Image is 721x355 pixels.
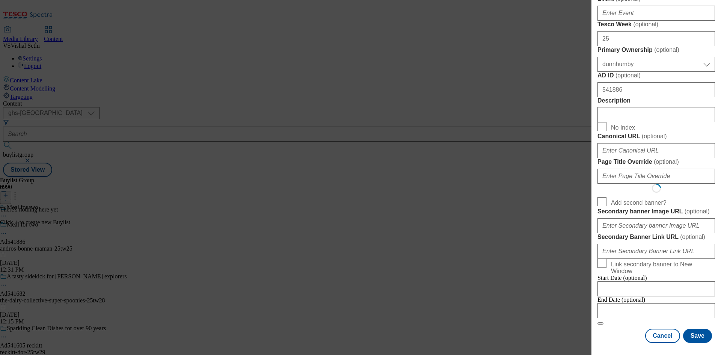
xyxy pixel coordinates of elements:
[597,133,715,140] label: Canonical URL
[597,6,715,21] input: Enter Event
[597,281,715,296] input: Enter Date
[642,133,667,139] span: ( optional )
[633,21,658,27] span: ( optional )
[685,208,710,215] span: ( optional )
[597,275,647,281] span: Start Date (optional)
[597,233,715,241] label: Secondary Banner Link URL
[597,143,715,158] input: Enter Canonical URL
[597,107,715,122] input: Enter Description
[597,46,715,54] label: Primary Ownership
[615,72,641,79] span: ( optional )
[597,82,715,97] input: Enter AD ID
[654,159,679,165] span: ( optional )
[597,169,715,184] input: Enter Page Title Override
[680,234,705,240] span: ( optional )
[597,21,715,28] label: Tesco Week
[611,261,712,275] span: Link secondary banner to New Window
[597,158,715,166] label: Page Title Override
[597,31,715,46] input: Enter Tesco Week
[683,329,712,343] button: Save
[645,329,680,343] button: Cancel
[597,303,715,318] input: Enter Date
[597,97,715,104] label: Description
[597,218,715,233] input: Enter Secondary banner Image URL
[597,208,715,215] label: Secondary banner Image URL
[611,124,635,131] span: No Index
[611,199,667,206] span: Add second banner?
[597,244,715,259] input: Enter Secondary Banner Link URL
[597,296,645,303] span: End Date (optional)
[654,47,679,53] span: ( optional )
[597,72,715,79] label: AD ID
